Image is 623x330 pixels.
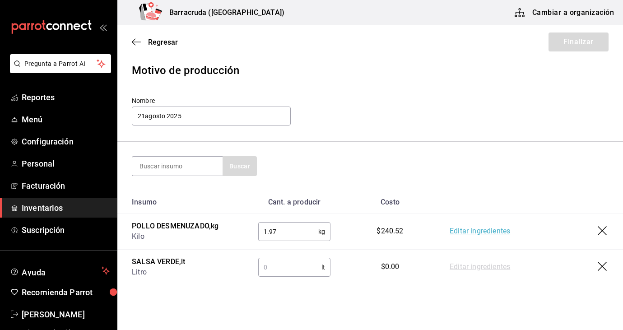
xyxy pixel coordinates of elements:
[381,262,400,271] span: $0.00
[132,257,229,267] div: SALSA VERDE , lt
[22,135,110,148] span: Configuración
[148,38,178,46] span: Regresar
[258,258,330,277] div: lt
[258,223,318,241] input: 0
[22,286,110,298] span: Recomienda Parrot
[22,113,110,125] span: Menú
[22,265,98,276] span: Ayuda
[99,23,107,31] button: open_drawer_menu
[132,98,291,104] label: Nombre
[132,62,609,79] div: Motivo de producción
[258,222,330,241] div: kg
[22,180,110,192] span: Facturación
[132,221,229,232] div: POLLO DESMENUZADO , kg
[258,258,321,276] input: 0
[132,157,223,176] input: Buscar insumo
[345,191,435,214] th: Costo
[22,91,110,103] span: Reportes
[132,267,229,278] div: Litro
[24,59,97,69] span: Pregunta a Parrot AI
[450,262,510,273] a: Editar ingredientes
[132,38,178,46] button: Regresar
[22,202,110,214] span: Inventarios
[22,158,110,170] span: Personal
[244,191,345,214] th: Cant. a producir
[117,191,244,214] th: Insumo
[450,226,510,237] a: Editar ingredientes
[10,54,111,73] button: Pregunta a Parrot AI
[162,7,284,18] h3: Barracruda ([GEOGRAPHIC_DATA])
[132,232,229,242] div: Kilo
[22,308,110,321] span: [PERSON_NAME]
[6,65,111,75] a: Pregunta a Parrot AI
[377,227,403,235] span: $240.52
[22,224,110,236] span: Suscripción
